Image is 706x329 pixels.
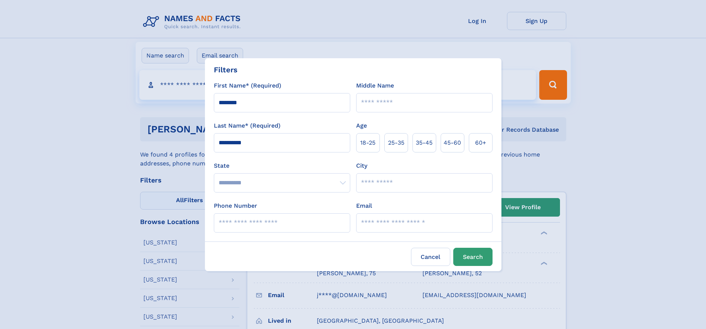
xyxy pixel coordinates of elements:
[214,121,281,130] label: Last Name* (Required)
[356,121,367,130] label: Age
[356,81,394,90] label: Middle Name
[214,161,350,170] label: State
[388,138,404,147] span: 25‑35
[356,161,367,170] label: City
[416,138,432,147] span: 35‑45
[444,138,461,147] span: 45‑60
[475,138,486,147] span: 60+
[360,138,375,147] span: 18‑25
[356,201,372,210] label: Email
[453,248,493,266] button: Search
[214,81,281,90] label: First Name* (Required)
[214,64,238,75] div: Filters
[411,248,450,266] label: Cancel
[214,201,257,210] label: Phone Number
